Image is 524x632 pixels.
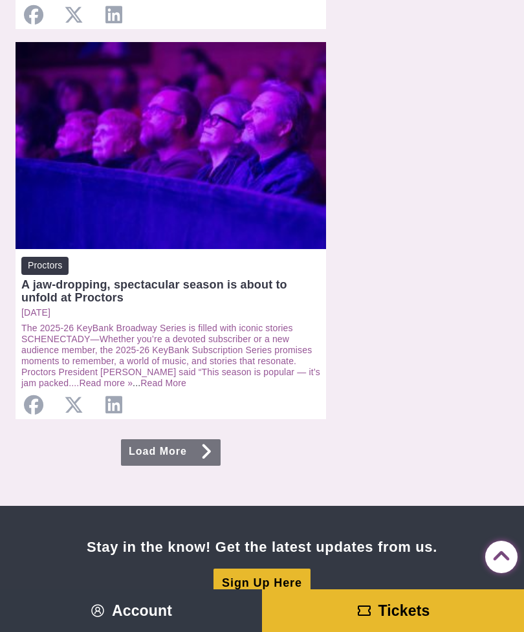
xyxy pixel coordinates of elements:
[112,602,172,619] span: Account
[87,538,437,556] div: Stay in the know! Get the latest updates from us.
[485,541,511,567] a: Back to Top
[21,323,320,388] a: The 2025-26 KeyBank Broadway Series is filled with iconic stories SCHENECTADY—Whether you’re a de...
[262,589,524,632] a: Tickets
[21,278,320,304] div: A jaw-dropping, spectacular season is about to unfold at Proctors
[79,378,133,388] a: Read more »
[21,307,320,318] a: [DATE]
[378,602,430,619] span: Tickets
[213,569,311,597] a: Sign Up Here
[21,257,69,274] span: Proctors
[21,257,320,303] a: Proctors A jaw-dropping, spectacular season is about to unfold at Proctors
[140,378,186,388] a: Read More
[121,439,221,466] a: Load More
[21,323,320,389] p: ...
